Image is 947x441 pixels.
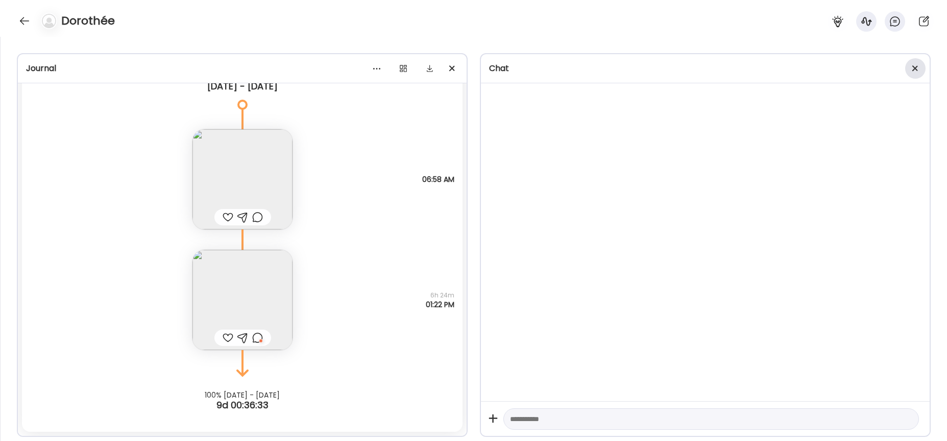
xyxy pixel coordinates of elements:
[426,300,454,309] span: 01:22 PM
[489,62,921,75] div: Chat
[30,80,454,92] div: [DATE] - [DATE]
[61,13,115,29] h4: Dorothée
[426,291,454,300] span: 6h 24m
[422,175,454,184] span: 06:58 AM
[79,391,406,399] div: 100% [DATE] - [DATE]
[192,250,293,350] img: images%2FaDWchNgrfEaxW3kUY1XbuVK1jOk1%2FyB1493V9BWmPNj36vU9r%2FvqzOxzodzuIHeMCr2lUc_240
[42,14,56,28] img: bg-avatar-default.svg
[192,129,293,229] img: images%2FaDWchNgrfEaxW3kUY1XbuVK1jOk1%2FJTf2sx9WRfcVeATt00A9%2FkQJfcacqfG6eoe8khVlD_240
[26,62,458,75] div: Journal
[79,399,406,411] div: 9d 00:36:33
